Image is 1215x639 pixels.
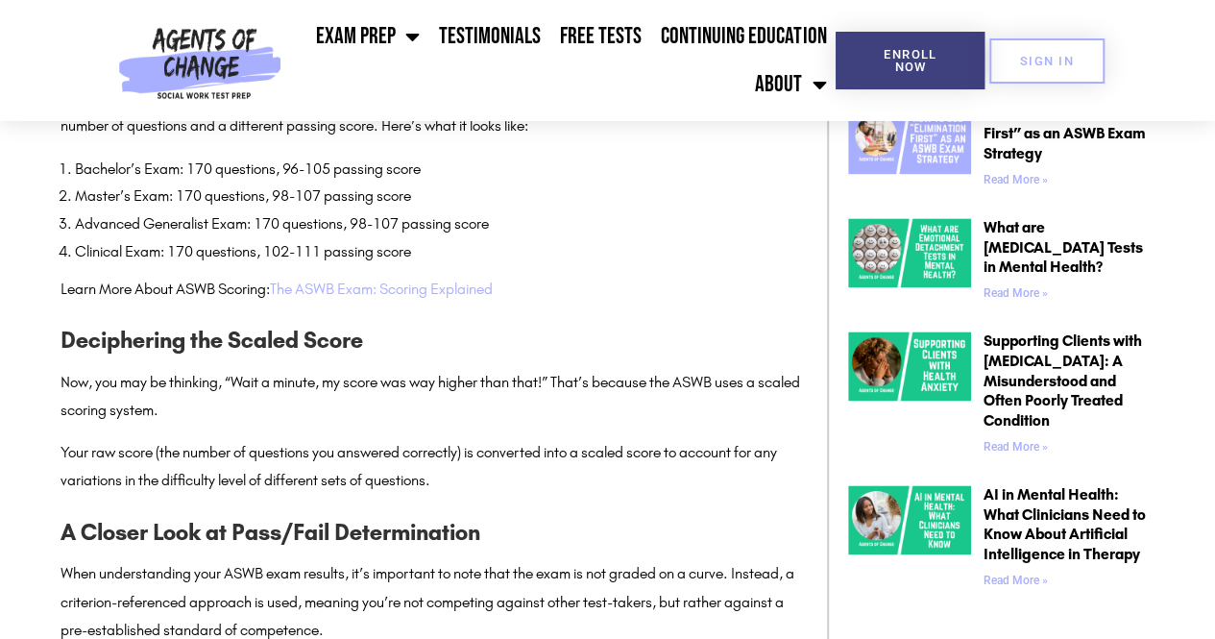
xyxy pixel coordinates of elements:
[848,218,971,307] a: What are Emotional Detachment Tests in Mental Health
[984,105,1147,163] a: How to Use “Elimination First” as an ASWB Exam Strategy
[984,218,1143,277] a: What are [MEDICAL_DATA] Tests in Mental Health?
[848,485,971,595] a: AI in Mental Health What Clinicians Need to Know
[989,38,1105,84] a: SIGN IN
[836,32,984,89] a: Enroll Now
[61,514,808,551] h3: A Closer Look at Pass/Fail Determination
[848,485,971,554] img: AI in Mental Health What Clinicians Need to Know
[429,12,550,61] a: Testimonials
[61,276,808,304] p: Learn More About ASWB Scoring:
[61,369,808,425] p: Now, you may be thinking, “Wait a minute, my score was way higher than that!” That’s because the ...
[550,12,651,61] a: Free Tests
[289,12,836,109] nav: Menu
[848,332,971,401] img: Health Anxiety A Misunderstood and Often Poorly Treated Condition
[75,183,808,210] li: Master’s Exam: 170 questions, 98-107 passing score
[984,574,1048,587] a: Read more about AI in Mental Health: What Clinicians Need to Know About Artificial Intelligence i...
[745,61,836,109] a: About
[61,439,808,495] p: Your raw score (the number of questions you answered correctly) is converted into a scaled score ...
[848,105,971,194] a: How to Use “Elimination First” as an ASWB Exam Strategy
[984,286,1048,300] a: Read more about What are Emotional Detachment Tests in Mental Health?
[61,322,808,358] h3: Deciphering the Scaled Score
[866,48,954,73] span: Enroll Now
[848,332,971,461] a: Health Anxiety A Misunderstood and Often Poorly Treated Condition
[270,280,493,298] a: The ASWB Exam: Scoring Explained
[984,332,1142,430] a: Supporting Clients with [MEDICAL_DATA]: A Misunderstood and Often Poorly Treated Condition
[984,173,1048,186] a: Read more about How to Use “Elimination First” as an ASWB Exam Strategy
[984,440,1048,454] a: Read more about Supporting Clients with Health Anxiety: A Misunderstood and Often Poorly Treated ...
[984,485,1146,563] a: AI in Mental Health: What Clinicians Need to Know About Artificial Intelligence in Therapy
[75,156,808,184] li: Bachelor’s Exam: 170 questions, 96-105 passing score
[848,105,971,174] img: How to Use “Elimination First” as an ASWB Exam Strategy
[75,238,808,266] li: Clinical Exam: 170 questions, 102-111 passing score
[1020,55,1074,67] span: SIGN IN
[848,218,971,287] img: What are Emotional Detachment Tests in Mental Health
[75,210,808,238] li: Advanced Generalist Exam: 170 questions, 98-107 passing score
[306,12,429,61] a: Exam Prep
[651,12,836,61] a: Continuing Education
